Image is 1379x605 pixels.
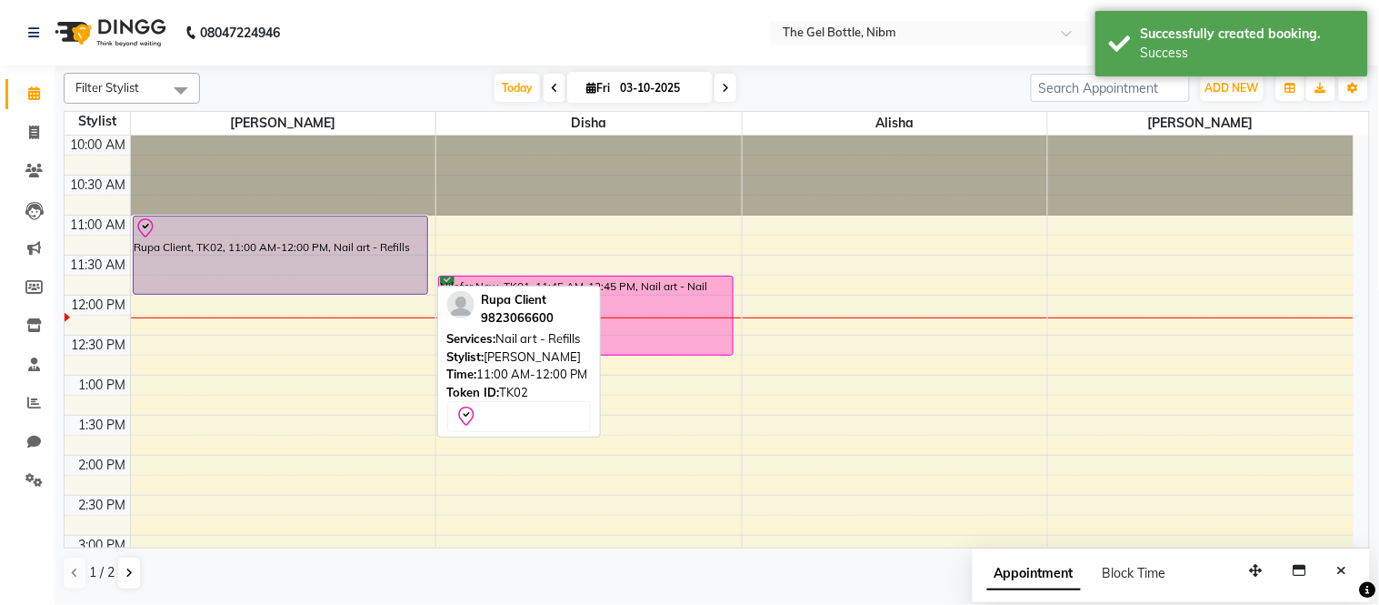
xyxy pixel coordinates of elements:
div: Rupa Client, TK02, 11:00 AM-12:00 PM, Nail art - Refills [134,217,427,294]
span: Today [495,74,540,102]
input: 2025-10-03 [615,75,705,102]
span: Token ID: [447,385,500,399]
span: Block Time [1103,565,1166,581]
div: 11:00 AM-12:00 PM [447,366,591,384]
span: 1 / 2 [89,563,115,582]
div: Stylist [65,112,130,131]
div: Successfully created booking. [1141,25,1354,44]
span: Filter Stylist [75,80,139,95]
div: TK02 [447,384,591,402]
span: Rupa Client [482,292,547,307]
div: Success [1141,44,1354,63]
b: 08047224946 [200,7,280,58]
div: 11:00 AM [67,216,130,235]
div: 1:30 PM [75,416,130,435]
div: [PERSON_NAME] [447,348,591,367]
img: profile [447,291,475,318]
span: Stylist: [447,349,485,364]
span: Services: [447,331,496,346]
span: Alisha [743,112,1048,135]
input: Search Appointment [1031,74,1190,102]
div: 12:30 PM [68,336,130,355]
img: logo [46,7,171,58]
button: ADD NEW [1201,76,1264,101]
span: Disha [436,112,742,135]
button: Close [1329,557,1355,585]
span: Time: [447,367,477,381]
span: Nail art - Refills [496,331,581,346]
span: Fri [582,81,615,95]
div: 11:30 AM [67,256,130,275]
div: 2:00 PM [75,456,130,475]
span: [PERSON_NAME] [1048,112,1354,135]
span: ADD NEW [1205,81,1259,95]
div: 1:00 PM [75,376,130,395]
span: [PERSON_NAME] [131,112,436,135]
div: 9823066600 [482,309,555,328]
div: 10:30 AM [67,176,130,195]
div: 3:00 PM [75,536,130,555]
div: 2:30 PM [75,496,130,515]
div: Nilofer New, TK01, 11:45 AM-12:45 PM, Nail art - Nail Extension [439,277,733,355]
div: 12:00 PM [68,296,130,315]
div: 10:00 AM [67,136,130,155]
span: Appointment [987,558,1081,590]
